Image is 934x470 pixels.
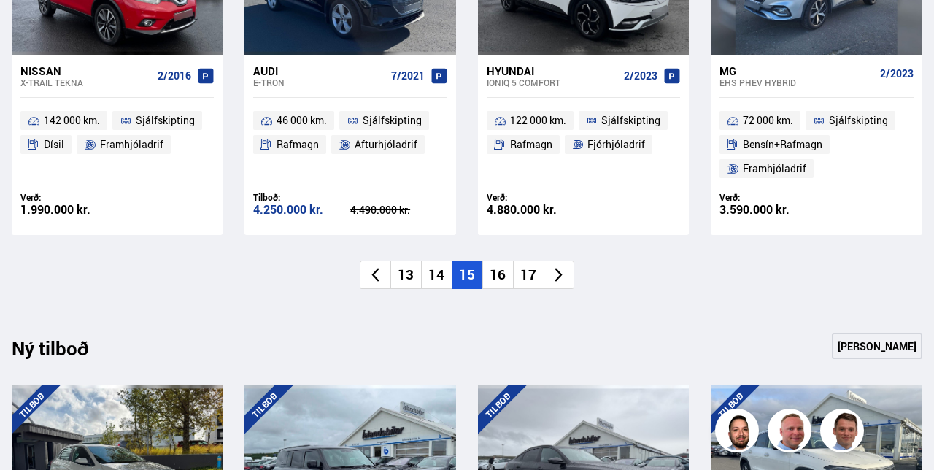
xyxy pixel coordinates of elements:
img: FbJEzSuNWCJXmdc-.webp [822,411,866,455]
li: 15 [452,261,482,289]
li: 14 [421,261,452,289]
div: Tilboð: [253,192,350,203]
span: 72 000 km. [743,112,793,129]
div: Hyundai [487,64,618,77]
span: Framhjóladrif [100,136,163,153]
a: Nissan X-Trail TEKNA 2/2016 142 000 km. Sjálfskipting Dísil Framhjóladrif Verð: 1.990.000 kr. [12,55,223,235]
span: Dísil [44,136,64,153]
div: X-Trail TEKNA [20,77,152,88]
span: 7/2021 [391,70,425,82]
div: Nissan [20,64,152,77]
a: MG EHS PHEV HYBRID 2/2023 72 000 km. Sjálfskipting Bensín+Rafmagn Framhjóladrif Verð: 3.590.000 kr. [711,55,922,235]
img: siFngHWaQ9KaOqBr.png [770,411,814,455]
span: Sjálfskipting [136,112,195,129]
div: 4.250.000 kr. [253,204,350,216]
span: 2/2016 [158,70,191,82]
div: Audi [253,64,385,77]
div: Ný tilboð [12,337,114,368]
span: Sjálfskipting [601,112,660,129]
li: 16 [482,261,513,289]
img: nhp88E3Fdnt1Opn2.png [717,411,761,455]
div: Verð: [20,192,117,203]
span: Sjálfskipting [829,112,888,129]
div: Verð: [719,192,817,203]
div: 4.880.000 kr. [487,204,584,216]
div: IONIQ 5 COMFORT [487,77,618,88]
div: 1.990.000 kr. [20,204,117,216]
span: Rafmagn [277,136,319,153]
div: e-tron [253,77,385,88]
a: Hyundai IONIQ 5 COMFORT 2/2023 122 000 km. Sjálfskipting Rafmagn Fjórhjóladrif Verð: 4.880.000 kr. [478,55,689,235]
div: Verð: [487,192,584,203]
span: Afturhjóladrif [355,136,417,153]
div: 4.490.000 kr. [350,205,447,215]
span: Fjórhjóladrif [587,136,645,153]
li: 17 [513,261,544,289]
div: EHS PHEV HYBRID [719,77,873,88]
div: MG [719,64,873,77]
span: 122 000 km. [510,112,566,129]
span: Bensín+Rafmagn [743,136,822,153]
li: 13 [390,261,421,289]
div: 3.590.000 kr. [719,204,817,216]
span: Rafmagn [510,136,552,153]
button: Opna LiveChat spjallviðmót [12,6,55,50]
span: 2/2023 [880,68,914,80]
a: Audi e-tron 7/2021 46 000 km. Sjálfskipting Rafmagn Afturhjóladrif Tilboð: 4.250.000 kr. 4.490.00... [244,55,455,235]
span: Sjálfskipting [363,112,422,129]
span: Framhjóladrif [743,160,806,177]
span: 46 000 km. [277,112,327,129]
span: 2/2023 [624,70,657,82]
span: 142 000 km. [44,112,100,129]
a: [PERSON_NAME] [832,333,922,359]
